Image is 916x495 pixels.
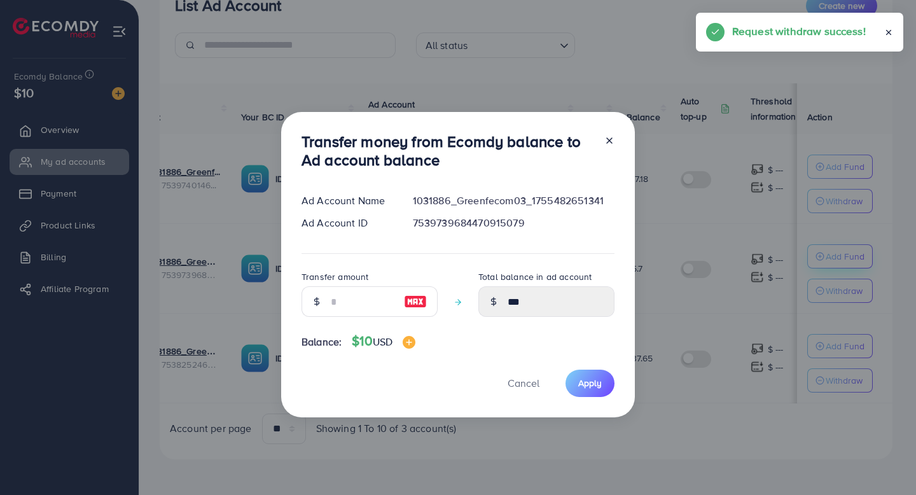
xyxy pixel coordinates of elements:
button: Apply [566,370,614,397]
h3: Transfer money from Ecomdy balance to Ad account balance [302,132,594,169]
label: Total balance in ad account [478,270,592,283]
label: Transfer amount [302,270,368,283]
h5: Request withdraw success! [732,23,866,39]
div: Ad Account ID [291,216,403,230]
div: Ad Account Name [291,193,403,208]
span: Cancel [508,376,539,390]
img: image [403,336,415,349]
button: Cancel [492,370,555,397]
span: Apply [578,377,602,389]
img: image [404,294,427,309]
div: 7539739684470915079 [403,216,625,230]
h4: $10 [352,333,415,349]
span: Balance: [302,335,342,349]
span: USD [373,335,392,349]
iframe: Chat [862,438,906,485]
div: 1031886_Greenfecom03_1755482651341 [403,193,625,208]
